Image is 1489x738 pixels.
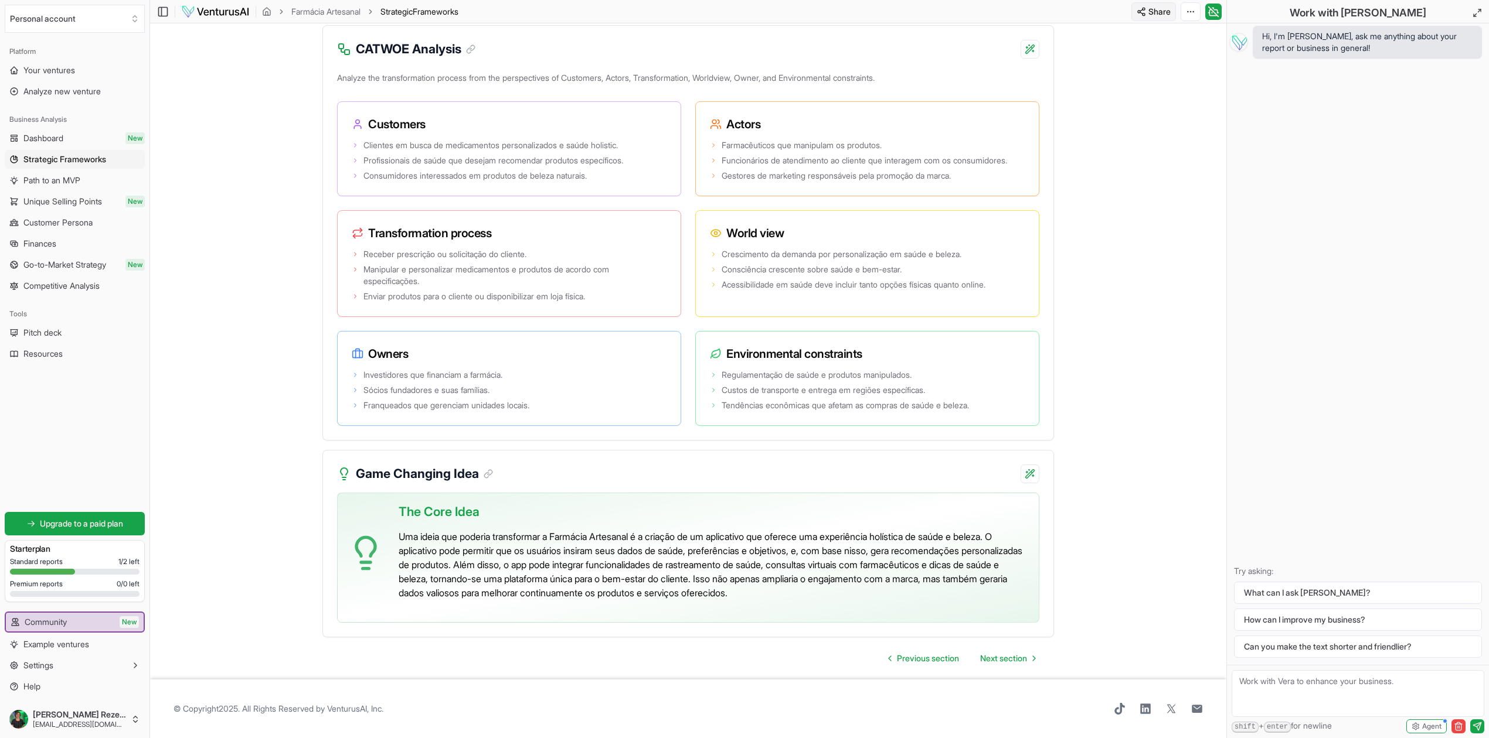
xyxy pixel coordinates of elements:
[722,264,902,275] span: Consciência crescente sobre saúde e bem-estar.
[1131,2,1176,21] button: Share
[363,139,618,151] span: Clientes em busca de medicamentos personalizados e saúde holistic.
[125,259,145,271] span: New
[337,70,1039,91] p: Analyze the transformation process from the perspectives of Customers, Actors, Transformation, Wo...
[722,170,951,182] span: Gestores de marketing responsáveis pela promoção da marca.
[5,171,145,190] a: Path to an MVP
[5,82,145,101] a: Analyze new venture
[879,647,968,670] a: Go to previous page
[356,40,475,59] h3: CATWOE Analysis
[5,656,145,675] button: Settings
[5,110,145,129] div: Business Analysis
[5,705,145,733] button: [PERSON_NAME] Rezende[EMAIL_ADDRESS][DOMAIN_NAME]
[23,681,40,692] span: Help
[10,543,140,555] h3: Starter plan
[1422,722,1442,731] span: Agent
[33,709,126,720] span: [PERSON_NAME] Rezende
[1232,720,1332,733] span: + for newline
[118,557,140,566] span: 1 / 2 left
[23,327,62,339] span: Pitch deck
[23,217,93,228] span: Customer Persona
[5,305,145,323] div: Tools
[722,155,1007,166] span: Funcionários de atendimento ao cliente que interagem com os consumidores.
[5,61,145,80] a: Your ventures
[1229,33,1248,52] img: Vera
[722,279,985,291] span: Acessibilidade em saúde deve incluir tanto opções físicas quanto online.
[1262,30,1473,54] span: Hi, I'm [PERSON_NAME], ask me anything about your report or business in general!
[363,399,529,411] span: Franqueados que gerenciam unidades locais.
[363,291,585,302] span: Enviar produtos para o cliente ou disponibilizar em loja física.
[5,5,145,33] button: Select an organization
[363,155,623,166] span: Profissionais de saúde que desejam recomendar produtos específicos.
[363,170,587,182] span: Consumidores interessados em produtos de beleza naturais.
[5,192,145,211] a: Unique Selling PointsNew
[1234,582,1482,604] button: What can I ask [PERSON_NAME]?
[5,677,145,696] a: Help
[722,384,925,396] span: Custos de transporte e entrega em regiões específicas.
[5,213,145,232] a: Customer Persona
[363,264,667,287] span: Manipular e personalizar medicamentos e produtos de acordo com especificações.
[380,6,458,18] span: StrategicFrameworks
[23,86,101,97] span: Analyze new venture
[327,703,382,713] a: VenturusAI, Inc
[356,464,493,483] h3: Game Changing Idea
[879,647,1045,670] nav: pagination
[6,613,144,631] a: CommunityNew
[5,129,145,148] a: DashboardNew
[174,703,383,715] span: © Copyright 2025 . All Rights Reserved by .
[5,150,145,169] a: Strategic Frameworks
[291,6,361,18] a: Farmácia Artesanal
[5,234,145,253] a: Finances
[125,132,145,144] span: New
[363,248,526,260] span: Receber prescrição ou solicitação do cliente.
[352,116,667,132] h3: Customers
[710,116,1025,132] h3: Actors
[399,529,1029,600] p: Uma ideia que poderia transformar a Farmácia Artesanal é a criação de um aplicativo que oferece u...
[23,196,102,207] span: Unique Selling Points
[1290,5,1426,21] h2: Work with [PERSON_NAME]
[971,647,1045,670] a: Go to next page
[722,248,961,260] span: Crescimento da demanda por personalização em saúde e beleza.
[897,652,959,664] span: Previous section
[5,512,145,535] a: Upgrade to a paid plan
[33,720,126,729] span: [EMAIL_ADDRESS][DOMAIN_NAME]
[23,660,53,671] span: Settings
[352,225,667,241] h3: Transformation process
[399,503,480,521] span: The Core Idea
[10,579,63,589] span: Premium reports
[1234,609,1482,631] button: How can I improve my business?
[23,259,106,271] span: Go-to-Market Strategy
[1148,6,1171,18] span: Share
[413,6,458,16] span: Frameworks
[25,616,67,628] span: Community
[1234,635,1482,658] button: Can you make the text shorter and friendlier?
[9,710,28,729] img: ACg8ocLD3hkQF_noDySHrtctk_9XALxxjizpOoVKuNkzQZdnem0eSenbXg=s96-c
[10,557,63,566] span: Standard reports
[1264,722,1291,733] kbd: enter
[23,132,63,144] span: Dashboard
[5,344,145,363] a: Resources
[23,153,106,165] span: Strategic Frameworks
[5,323,145,342] a: Pitch deck
[23,238,56,250] span: Finances
[722,139,882,151] span: Farmacêuticos que manipulam os produtos.
[710,225,1025,241] h3: World view
[23,348,63,360] span: Resources
[23,280,100,292] span: Competitive Analysis
[23,64,75,76] span: Your ventures
[23,638,89,650] span: Example ventures
[5,635,145,654] a: Example ventures
[40,518,123,529] span: Upgrade to a paid plan
[181,5,250,19] img: logo
[352,346,667,362] h3: Owners
[117,579,140,589] span: 0 / 0 left
[980,652,1027,664] span: Next section
[1406,719,1447,733] button: Agent
[120,616,139,628] span: New
[5,255,145,274] a: Go-to-Market StrategyNew
[5,42,145,61] div: Platform
[23,175,80,186] span: Path to an MVP
[262,6,458,18] nav: breadcrumb
[1232,722,1259,733] kbd: shift
[1234,565,1482,577] p: Try asking:
[363,369,502,381] span: Investidores que financiam a farmácia.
